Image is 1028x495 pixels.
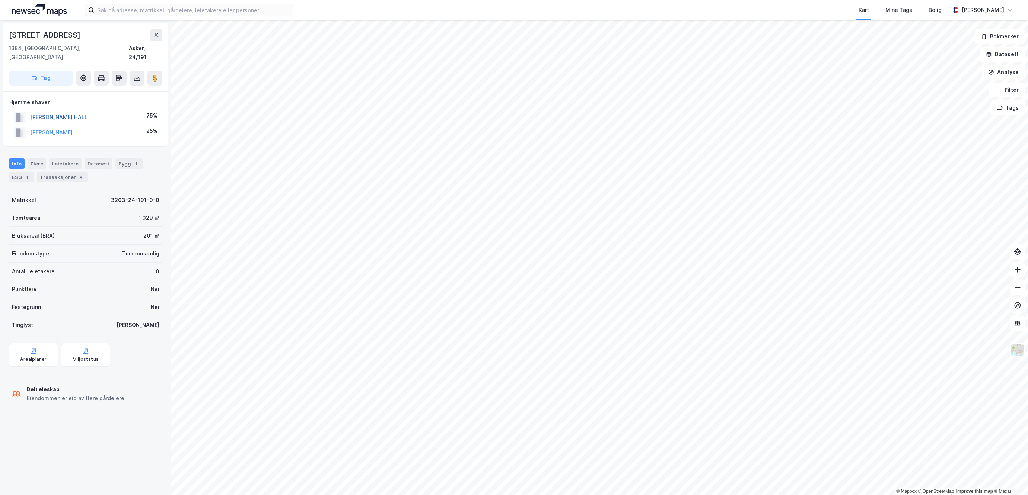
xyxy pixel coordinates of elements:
div: Delt eieskap [27,385,124,394]
div: Kontrollprogram for chat [991,459,1028,495]
div: Datasett [85,158,112,169]
div: [STREET_ADDRESS] [9,29,82,41]
img: Z [1011,343,1025,357]
a: Improve this map [956,489,993,494]
div: Leietakere [49,158,82,169]
div: 201 ㎡ [143,231,159,240]
div: Info [9,158,25,169]
div: Bruksareal (BRA) [12,231,55,240]
div: Transaksjoner [37,172,88,182]
div: ESG [9,172,34,182]
div: 1384, [GEOGRAPHIC_DATA], [GEOGRAPHIC_DATA] [9,44,129,62]
div: [PERSON_NAME] [117,321,159,330]
div: Eiendomstype [12,249,49,258]
div: Punktleie [12,285,36,294]
div: 4 [77,173,85,181]
button: Analyse [982,65,1025,80]
button: Tag [9,71,73,86]
div: Eiendommen er eid av flere gårdeiere [27,394,124,403]
div: 1 029 ㎡ [139,213,159,222]
div: Miljøstatus [73,356,99,362]
div: 1 [133,160,140,167]
div: 3203-24-191-0-0 [111,196,159,205]
div: Bygg [115,158,143,169]
div: Hjemmelshaver [9,98,162,107]
button: Datasett [980,47,1025,62]
div: Eiere [28,158,46,169]
div: 1 [23,173,31,181]
div: 0 [156,267,159,276]
div: Mine Tags [885,6,912,15]
input: Søk på adresse, matrikkel, gårdeiere, leietakere eller personer [94,4,293,16]
div: Tomteareal [12,213,42,222]
div: Tomannsbolig [122,249,159,258]
div: Kart [859,6,869,15]
div: Antall leietakere [12,267,55,276]
div: Festegrunn [12,303,41,312]
img: logo.a4113a55bc3d86da70a041830d287a7e.svg [12,4,67,16]
div: Bolig [929,6,942,15]
button: Bokmerker [975,29,1025,44]
div: Nei [151,303,159,312]
div: Matrikkel [12,196,36,205]
iframe: Chat Widget [991,459,1028,495]
button: Filter [989,83,1025,97]
div: Nei [151,285,159,294]
a: OpenStreetMap [918,489,954,494]
div: Tinglyst [12,321,33,330]
div: 25% [146,126,157,135]
div: Arealplaner [20,356,47,362]
div: 75% [146,111,157,120]
div: Asker, 24/191 [129,44,162,62]
button: Tags [990,100,1025,115]
div: [PERSON_NAME] [962,6,1004,15]
a: Mapbox [896,489,917,494]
